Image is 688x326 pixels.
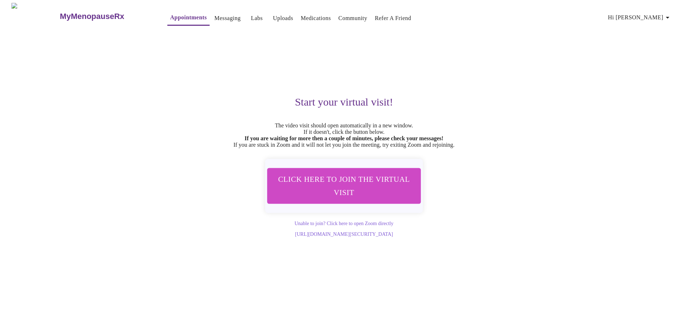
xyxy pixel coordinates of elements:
a: Uploads [273,13,293,23]
strong: If you are waiting for more then a couple of minutes, please check your messages! [245,135,444,141]
h3: Start your virtual visit! [123,96,565,108]
span: Hi [PERSON_NAME] [608,13,672,23]
a: [URL][DOMAIN_NAME][SECURITY_DATA] [295,232,393,237]
a: Medications [301,13,331,23]
button: Medications [298,11,334,25]
span: Click here to join the virtual visit [277,172,411,199]
button: Labs [245,11,268,25]
a: Appointments [170,13,207,23]
button: Appointments [167,10,210,26]
a: Labs [251,13,263,23]
button: Uploads [270,11,296,25]
button: Community [335,11,370,25]
p: The video visit should open automatically in a new window. If it doesn't, click the button below.... [123,122,565,148]
h3: MyMenopauseRx [60,12,124,21]
button: Hi [PERSON_NAME] [605,10,675,25]
a: Community [338,13,367,23]
img: MyMenopauseRx Logo [11,3,59,30]
button: Messaging [211,11,243,25]
a: Refer a Friend [375,13,411,23]
a: MyMenopauseRx [59,4,153,29]
button: Click here to join the virtual visit [267,168,421,204]
a: Messaging [214,13,240,23]
a: Unable to join? Click here to open Zoom directly [295,221,393,226]
button: Refer a Friend [372,11,414,25]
